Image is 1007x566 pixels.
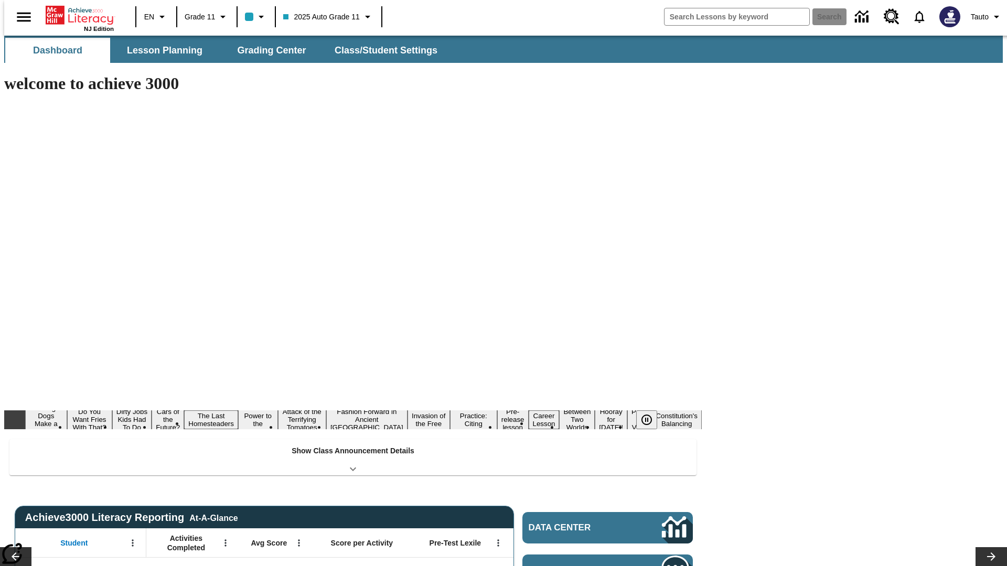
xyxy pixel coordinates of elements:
span: Class/Student Settings [335,45,437,57]
button: Slide 9 The Invasion of the Free CD [408,402,450,437]
a: Notifications [906,3,933,30]
button: Open side menu [8,2,39,32]
span: 2025 Auto Grade 11 [283,12,359,23]
div: Show Class Announcement Details [9,439,697,475]
button: Slide 14 Hooray for Constitution Day! [595,406,627,433]
span: Grading Center [237,45,306,57]
div: SubNavbar [4,38,447,63]
button: Slide 12 Career Lesson [529,410,560,429]
div: SubNavbar [4,36,1003,63]
button: Open Menu [218,535,233,551]
button: Slide 6 Solar Power to the People [238,402,278,437]
button: Profile/Settings [967,7,1007,26]
span: Lesson Planning [127,45,202,57]
a: Data Center [522,512,693,543]
button: Slide 10 Mixed Practice: Citing Evidence [450,402,497,437]
button: Slide 5 The Last Homesteaders [184,410,238,429]
button: Class color is light blue. Change class color [241,7,272,26]
button: Open Menu [490,535,506,551]
button: Open Menu [291,535,307,551]
button: Slide 4 Cars of the Future? [152,406,184,433]
span: Tauto [971,12,989,23]
button: Class: 2025 Auto Grade 11, Select your class [279,7,378,26]
img: Avatar [939,6,960,27]
a: Data Center [849,3,877,31]
span: Data Center [529,523,627,533]
button: Lesson Planning [112,38,217,63]
button: Grade: Grade 11, Select a grade [180,7,233,26]
button: Slide 2 Do You Want Fries With That? [67,406,112,433]
span: Achieve3000 Literacy Reporting [25,511,238,524]
span: Student [60,538,88,548]
span: Score per Activity [331,538,393,548]
span: Dashboard [33,45,82,57]
button: Slide 13 Between Two Worlds [559,406,595,433]
span: Grade 11 [185,12,215,23]
span: EN [144,12,154,23]
button: Open Menu [125,535,141,551]
button: Slide 3 Dirty Jobs Kids Had To Do [112,406,152,433]
button: Language: EN, Select a language [140,7,173,26]
span: Activities Completed [152,534,221,552]
button: Slide 15 Point of View [627,406,651,433]
span: NJ Edition [84,26,114,32]
button: Slide 8 Fashion Forward in Ancient Rome [326,406,408,433]
h1: welcome to achieve 3000 [4,74,702,93]
button: Slide 7 Attack of the Terrifying Tomatoes [278,406,326,433]
div: At-A-Glance [189,511,238,523]
a: Home [46,5,114,26]
button: Grading Center [219,38,324,63]
button: Class/Student Settings [326,38,446,63]
button: Slide 16 The Constitution's Balancing Act [651,402,702,437]
a: Resource Center, Will open in new tab [877,3,906,31]
button: Slide 11 Pre-release lesson [497,406,529,433]
span: Avg Score [251,538,287,548]
button: Lesson carousel, Next [976,547,1007,566]
button: Pause [636,410,657,429]
p: Show Class Announcement Details [292,445,414,456]
button: Slide 1 Diving Dogs Make a Splash [25,402,67,437]
span: Pre-Test Lexile [430,538,481,548]
div: Home [46,4,114,32]
button: Dashboard [5,38,110,63]
button: Select a new avatar [933,3,967,30]
input: search field [665,8,809,25]
div: Pause [636,410,668,429]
